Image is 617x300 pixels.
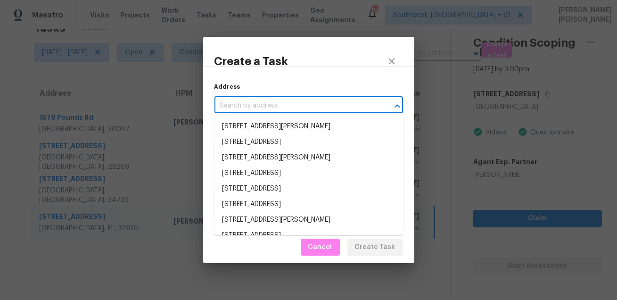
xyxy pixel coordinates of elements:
[214,84,240,90] label: Address
[214,99,377,113] input: Search by address
[214,228,403,243] li: [STREET_ADDRESS]
[214,212,403,228] li: [STREET_ADDRESS][PERSON_NAME]
[308,242,332,253] span: Cancel
[214,197,403,212] li: [STREET_ADDRESS]
[214,134,403,150] li: [STREET_ADDRESS]
[214,181,403,197] li: [STREET_ADDRESS]
[214,166,403,181] li: [STREET_ADDRESS]
[380,50,403,73] button: close
[301,239,340,256] button: Cancel
[214,150,403,166] li: [STREET_ADDRESS][PERSON_NAME]
[214,55,288,68] h3: Create a Task
[214,119,403,134] li: [STREET_ADDRESS][PERSON_NAME]
[391,100,404,113] button: Close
